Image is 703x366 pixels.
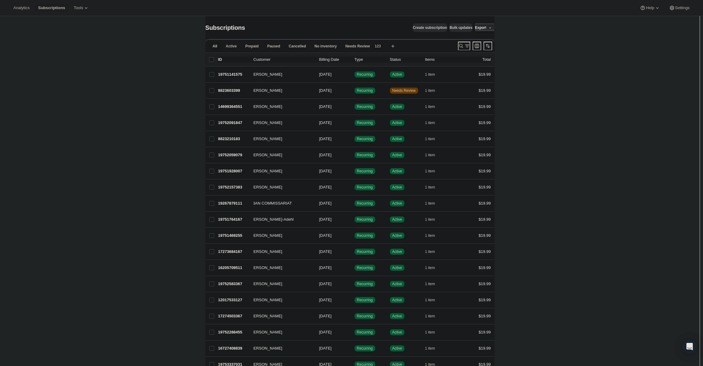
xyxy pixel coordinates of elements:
button: 1 item [425,215,442,224]
span: [PERSON_NAME] [250,104,282,110]
button: 1 item [425,231,442,240]
span: Recurring [357,346,373,351]
span: [DATE] [319,217,332,222]
button: [PERSON_NAME] [250,102,311,112]
span: 1 item [425,330,435,335]
span: [PERSON_NAME] [250,281,282,287]
span: $19.99 [479,153,491,157]
span: Recurring [357,265,373,270]
button: 1 item [425,296,442,304]
span: $19.99 [479,330,491,334]
span: Recurring [357,104,373,109]
span: Active [392,298,402,302]
span: Recurring [357,88,373,93]
span: $19.99 [479,281,491,286]
span: $19.99 [479,233,491,238]
div: 14699364551[PERSON_NAME][DATE]SuccessRecurringSuccessActive1 item$19.99 [218,102,491,111]
span: $19.99 [479,136,491,141]
span: Active [392,314,402,319]
p: Total [482,57,491,63]
p: 19752583367 [218,281,249,287]
button: [PERSON_NAME] [250,279,311,289]
span: [PERSON_NAME] [250,88,282,94]
span: Recurring [357,169,373,174]
button: Analytics [10,4,33,12]
span: Prepaid [245,44,259,49]
div: 16727408839[PERSON_NAME][DATE]SuccessRecurringSuccessActive1 item$19.99 [218,344,491,353]
span: [DATE] [319,88,332,93]
span: [DATE] [319,314,332,318]
span: Cancelled [289,44,306,49]
span: $19.99 [479,265,491,270]
span: 1 item [425,153,435,157]
span: Create subscription [413,25,447,30]
span: 1 item [425,217,435,222]
button: 1 item [425,70,442,79]
span: 1 item [425,72,435,77]
p: Billing Date [319,57,350,63]
span: 1 item [425,136,435,141]
span: $19.99 [479,217,491,222]
span: Recurring [357,72,373,77]
span: Active [392,217,402,222]
span: Recurring [357,120,373,125]
p: 16205709511 [218,265,249,271]
span: No inventory [314,44,337,49]
p: 8823603399 [218,88,249,94]
span: $19.99 [479,346,491,350]
span: 1 item [425,201,435,206]
span: Recurring [357,281,373,286]
button: Tools [70,4,93,12]
span: $19.99 [479,249,491,254]
span: Active [392,249,402,254]
button: [PERSON_NAME] [250,263,311,273]
span: Recurring [357,233,373,238]
span: Recurring [357,136,373,141]
button: [PERSON_NAME] [250,344,311,353]
span: Help [646,5,654,10]
span: 1 item [425,120,435,125]
span: [DATE] [319,281,332,286]
button: [PERSON_NAME] [250,231,311,240]
p: 8823210183 [218,136,249,142]
p: 19267879111 [218,200,249,206]
span: ABAN COMMISSARIAT [250,200,292,206]
span: $19.99 [479,120,491,125]
button: 1 item [425,280,442,288]
div: 16205709511[PERSON_NAME][DATE]SuccessRecurringSuccessActive1 item$19.99 [218,264,491,272]
button: 1 item [425,151,442,159]
span: Active [392,169,402,174]
button: 1 item [425,264,442,272]
span: [DATE] [319,104,332,109]
span: [PERSON_NAME] [250,297,282,303]
button: Help [636,4,664,12]
span: Active [392,72,402,77]
button: [PERSON_NAME] [250,86,311,95]
button: 1 item [425,102,442,111]
button: [PERSON_NAME]-Adehl [250,215,311,224]
span: Recurring [357,314,373,319]
span: Active [392,201,402,206]
div: Type [355,57,385,63]
button: Customize table column order and visibility [473,42,481,50]
span: [DATE] [319,201,332,205]
span: Active [392,281,402,286]
span: $19.99 [479,185,491,189]
span: 1 item [425,265,435,270]
button: [PERSON_NAME] [250,134,311,144]
div: 19752091847[PERSON_NAME][DATE]SuccessRecurringSuccessActive1 item$19.99 [218,119,491,127]
span: [DATE] [319,169,332,173]
span: Active [392,153,402,157]
p: 12017533127 [218,297,249,303]
div: 19752288455[PERSON_NAME][DATE]SuccessRecurringSuccessActive1 item$19.99 [218,328,491,337]
p: 19752157383 [218,184,249,190]
span: 1 item [425,314,435,319]
span: [DATE] [319,72,332,77]
span: $19.99 [479,201,491,205]
span: Active [392,233,402,238]
p: 19751469255 [218,233,249,239]
p: 19752288455 [218,329,249,335]
button: 1 item [425,344,442,353]
button: 1 item [425,312,442,320]
button: [PERSON_NAME] [250,182,311,192]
